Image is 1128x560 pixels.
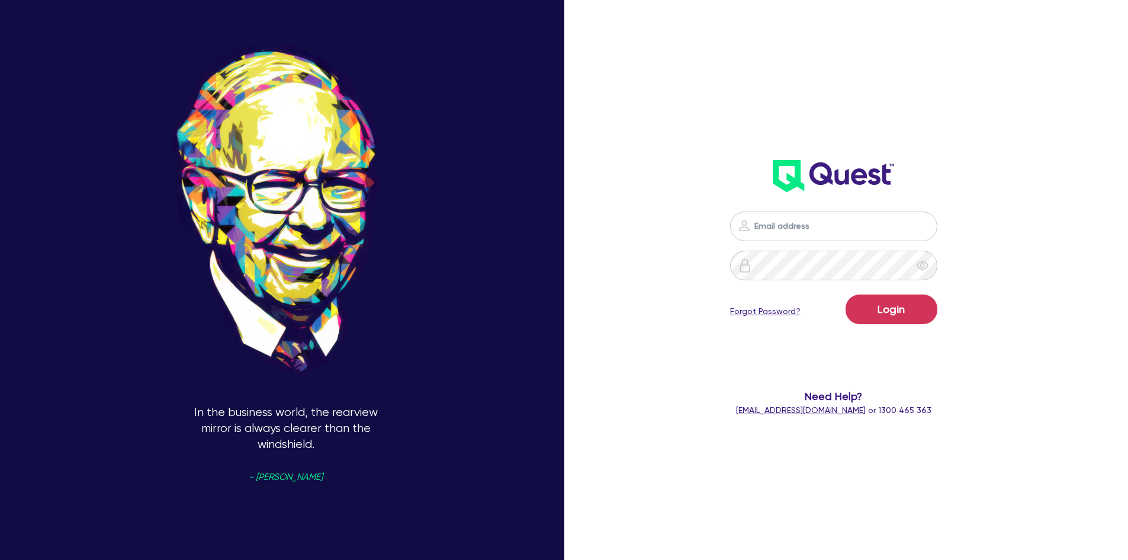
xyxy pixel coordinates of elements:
span: Need Help? [683,388,985,404]
span: eye [917,260,928,271]
span: or 1300 465 363 [736,405,931,415]
img: icon-password [738,258,752,273]
input: Email address [730,212,937,241]
img: wH2k97JdezQIQAAAABJRU5ErkJggg== [773,160,894,192]
button: Login [846,295,937,324]
span: - [PERSON_NAME] [249,473,323,482]
img: icon-password [737,219,751,233]
a: [EMAIL_ADDRESS][DOMAIN_NAME] [736,405,866,415]
a: Forgot Password? [730,305,801,318]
